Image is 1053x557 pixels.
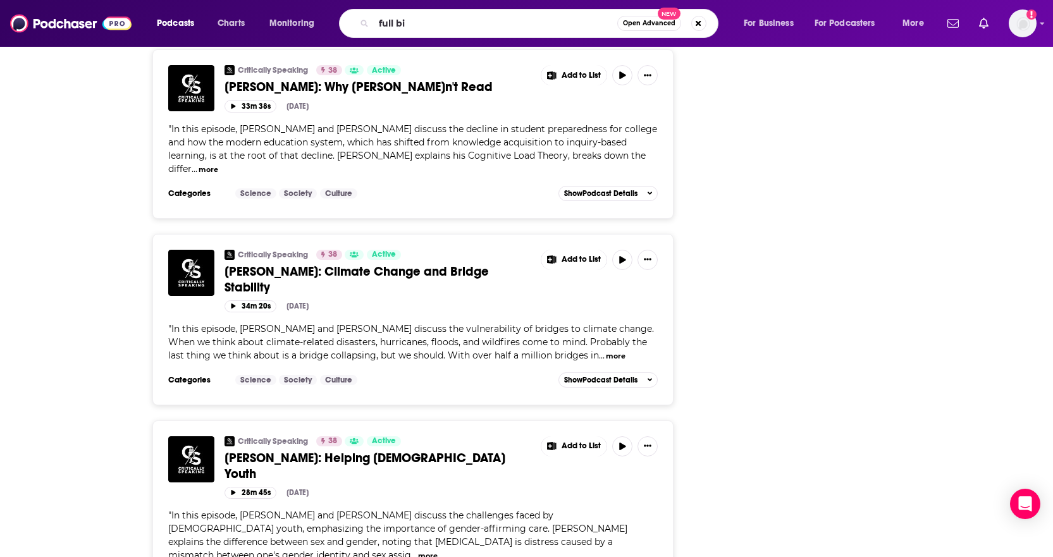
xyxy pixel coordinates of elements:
span: 38 [328,64,337,77]
img: Critically Speaking [225,250,235,260]
button: open menu [261,13,331,34]
span: [PERSON_NAME]: Helping [DEMOGRAPHIC_DATA] Youth [225,450,505,482]
h3: Categories [168,188,225,199]
button: Show More Button [637,436,658,456]
div: [DATE] [286,102,309,111]
button: 34m 20s [225,300,276,312]
span: For Business [744,15,794,32]
span: Add to List [562,441,601,451]
a: Culture [320,375,357,385]
a: Science [235,375,276,385]
img: Dr. John Sweller: Why Johnny Can't Read [168,65,214,111]
span: 38 [328,248,337,261]
button: more [606,351,625,362]
a: Active [367,250,401,260]
a: [PERSON_NAME]: Climate Change and Bridge Stability [225,264,532,295]
a: [PERSON_NAME]: Helping [DEMOGRAPHIC_DATA] Youth [225,450,532,482]
a: Society [279,188,317,199]
span: ... [599,350,605,361]
a: 38 [316,436,342,446]
img: Dr. Ximena Lopez: Helping Transgender Youth [168,436,214,482]
span: Add to List [562,71,601,80]
h3: Categories [168,375,225,385]
img: Dr. Hussam Mahmoud: Climate Change and Bridge Stability [168,250,214,296]
button: open menu [148,13,211,34]
img: Critically Speaking [225,436,235,446]
button: ShowPodcast Details [558,186,658,201]
span: Logged in as AtriaBooks [1009,9,1037,37]
button: Show More Button [541,250,607,270]
div: Search podcasts, credits, & more... [351,9,730,38]
span: [PERSON_NAME]: Why [PERSON_NAME]n't Read [225,79,493,95]
a: Show notifications dropdown [974,13,994,34]
svg: Add a profile image [1026,9,1037,20]
button: Show profile menu [1009,9,1037,37]
button: open menu [894,13,940,34]
span: In this episode, [PERSON_NAME] and [PERSON_NAME] discuss the vulnerability of bridges to climate ... [168,323,654,361]
a: Active [367,436,401,446]
button: open menu [806,13,894,34]
span: Show Podcast Details [564,376,637,384]
button: open menu [735,13,810,34]
span: Active [372,64,396,77]
span: [PERSON_NAME]: Climate Change and Bridge Stability [225,264,489,295]
div: [DATE] [286,488,309,497]
a: Science [235,188,276,199]
button: 28m 45s [225,487,276,499]
a: 38 [316,250,342,260]
span: Monitoring [269,15,314,32]
span: Podcasts [157,15,194,32]
input: Search podcasts, credits, & more... [374,13,617,34]
a: Critically Speaking [238,250,308,260]
button: Show More Button [541,65,607,85]
img: Podchaser - Follow, Share and Rate Podcasts [10,11,132,35]
span: Add to List [562,255,601,264]
a: Society [279,375,317,385]
a: [PERSON_NAME]: Why [PERSON_NAME]n't Read [225,79,532,95]
span: New [658,8,680,20]
a: Critically Speaking [238,65,308,75]
span: For Podcasters [815,15,875,32]
a: 38 [316,65,342,75]
div: [DATE] [286,302,309,310]
img: User Profile [1009,9,1037,37]
button: Show More Button [637,65,658,85]
button: Show More Button [637,250,658,270]
span: ... [192,163,197,174]
button: more [199,164,218,175]
span: Active [372,435,396,448]
span: Open Advanced [623,20,675,27]
span: In this episode, [PERSON_NAME] and [PERSON_NAME] discuss the decline in student preparedness for ... [168,123,657,174]
span: Show Podcast Details [564,189,637,198]
span: More [902,15,924,32]
span: " [168,323,654,361]
span: 38 [328,435,337,448]
button: Open AdvancedNew [617,16,681,31]
span: Active [372,248,396,261]
a: Charts [209,13,252,34]
a: Active [367,65,401,75]
span: " [168,123,657,174]
img: Critically Speaking [225,65,235,75]
a: Show notifications dropdown [942,13,964,34]
div: Open Intercom Messenger [1010,489,1040,519]
a: Culture [320,188,357,199]
span: Charts [218,15,245,32]
a: Critically Speaking [238,436,308,446]
button: 33m 38s [225,100,276,112]
button: ShowPodcast Details [558,372,658,388]
button: Show More Button [541,436,607,456]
